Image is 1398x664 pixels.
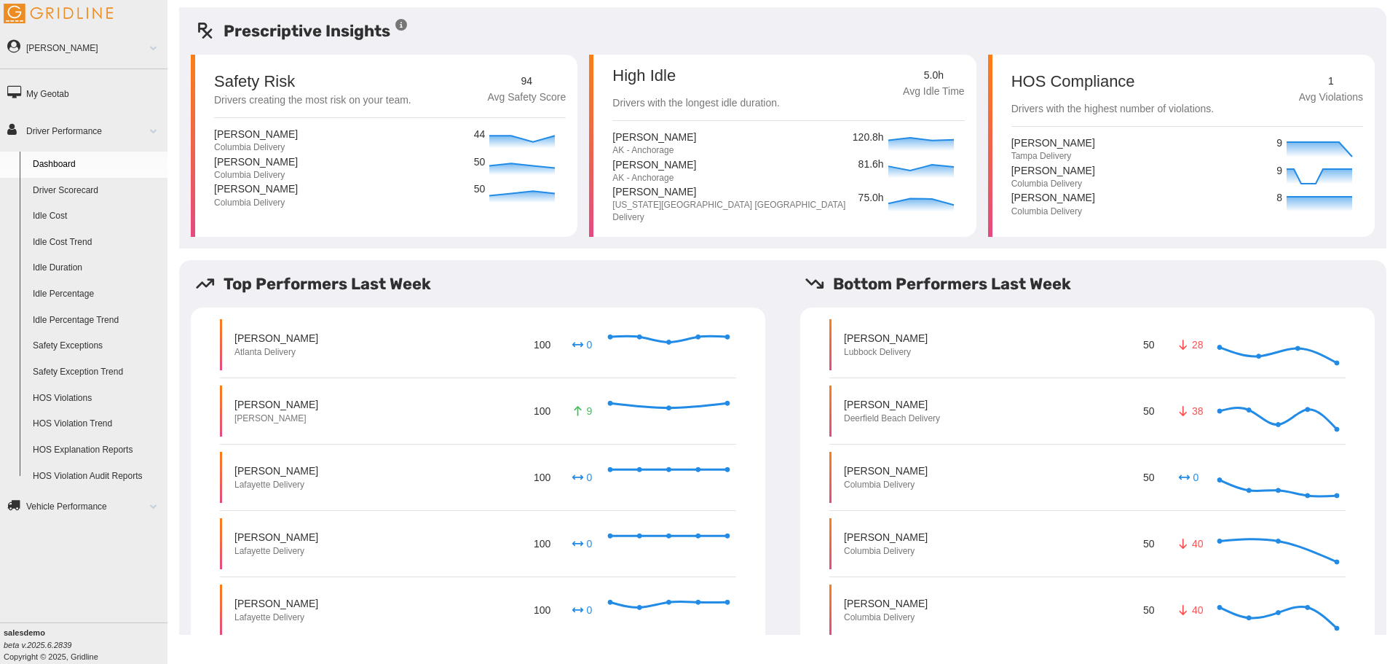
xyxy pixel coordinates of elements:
p: Columbia Delivery [214,141,298,154]
p: 0 [570,470,593,485]
a: Dashboard [26,152,167,178]
p: 50 [1140,467,1157,487]
p: [PERSON_NAME] [844,397,940,412]
p: Columbia Delivery [844,545,928,558]
p: Drivers with the highest number of violations. [1011,101,1215,117]
p: [PERSON_NAME] [214,181,298,196]
p: [PERSON_NAME] [844,596,928,611]
img: Gridline [4,4,113,23]
p: 50 [1140,401,1157,421]
h5: Top Performers Last Week [195,272,777,296]
p: 38 [1177,404,1200,418]
p: 50 [1140,335,1157,354]
p: 0 [1177,470,1200,485]
a: Idle Percentage [26,281,167,308]
p: [PERSON_NAME] [1011,136,1095,150]
p: Columbia Delivery [1011,178,1095,190]
p: Columbia Delivery [214,197,298,209]
p: 100 [531,335,553,354]
p: Avg Violations [1299,90,1363,106]
p: 1 [1299,74,1363,90]
p: [PERSON_NAME] [612,157,696,172]
p: Avg Idle Time [903,84,965,100]
p: [PERSON_NAME] [844,331,928,345]
p: HOS Compliance [1011,74,1215,90]
p: High Idle [612,68,780,84]
p: Deerfield Beach Delivery [844,413,940,425]
p: [PERSON_NAME] [234,413,318,425]
p: 40 [1177,603,1200,617]
a: Idle Cost [26,203,167,230]
p: Drivers with the longest idle duration. [612,95,780,112]
p: [PERSON_NAME] [844,464,928,478]
p: AK - Anchorage [612,144,696,157]
p: Tampa Delivery [1011,150,1095,163]
p: [US_STATE][GEOGRAPHIC_DATA] [GEOGRAPHIC_DATA] Delivery [612,199,846,224]
p: 100 [531,600,553,620]
p: 9 [1276,163,1283,179]
p: 50 [1140,534,1157,553]
p: [PERSON_NAME] [844,530,928,544]
p: 0 [570,337,593,352]
p: [PERSON_NAME] [612,130,696,144]
p: 50 [474,181,486,198]
p: [PERSON_NAME] [234,596,318,611]
p: 9 [570,404,593,418]
a: Idle Duration [26,255,167,281]
a: HOS Violation Audit Reports [26,464,167,490]
p: Lafayette Delivery [234,612,318,624]
a: HOS Violations [26,386,167,412]
p: Lafayette Delivery [234,545,318,558]
p: 120.8h [853,130,885,146]
p: 40 [1177,536,1200,551]
p: [PERSON_NAME] [214,127,298,141]
p: Columbia Delivery [214,169,298,181]
h5: Bottom Performers Last Week [805,272,1386,296]
p: [PERSON_NAME] [1011,163,1095,178]
p: [PERSON_NAME] [234,530,318,544]
p: 100 [531,534,553,553]
p: Columbia Delivery [844,612,928,624]
p: 81.6h [858,157,885,173]
a: HOS Explanation Reports [26,437,167,464]
p: 8 [1276,190,1283,206]
b: salesdemo [4,628,45,637]
p: [PERSON_NAME] [234,464,318,478]
p: 5.0h [903,68,965,84]
a: Safety Exceptions [26,333,167,359]
p: [PERSON_NAME] [1011,190,1095,205]
p: AK - Anchorage [612,172,696,184]
p: 94 [487,74,566,90]
p: 50 [1140,600,1157,620]
a: Driver Scorecard [26,178,167,204]
p: 9 [1276,136,1283,152]
p: Lubbock Delivery [844,346,928,359]
p: 0 [570,603,593,617]
i: beta v.2025.6.2839 [4,641,71,649]
p: Columbia Delivery [844,479,928,491]
p: [PERSON_NAME] [234,331,318,345]
p: Lafayette Delivery [234,479,318,491]
div: Copyright © 2025, Gridline [4,627,167,663]
p: [PERSON_NAME] [234,397,318,412]
p: Safety Risk [214,74,295,90]
h5: Prescriptive Insights [195,19,408,43]
a: Safety Exception Trend [26,359,167,386]
p: Columbia Delivery [1011,206,1095,218]
a: HOS Violation Trend [26,411,167,437]
a: Idle Cost Trend [26,230,167,256]
p: 44 [474,127,486,143]
p: 50 [474,155,486,171]
p: 100 [531,401,553,421]
p: [PERSON_NAME] [214,155,298,169]
p: Drivers creating the most risk on your team. [214,93,411,109]
a: Idle Percentage Trend [26,308,167,334]
p: Atlanta Delivery [234,346,318,359]
p: 100 [531,467,553,487]
p: Avg Safety Score [487,90,566,106]
p: 28 [1177,337,1200,352]
p: [PERSON_NAME] [612,184,846,199]
p: 0 [570,536,593,551]
p: 75.0h [858,190,885,206]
